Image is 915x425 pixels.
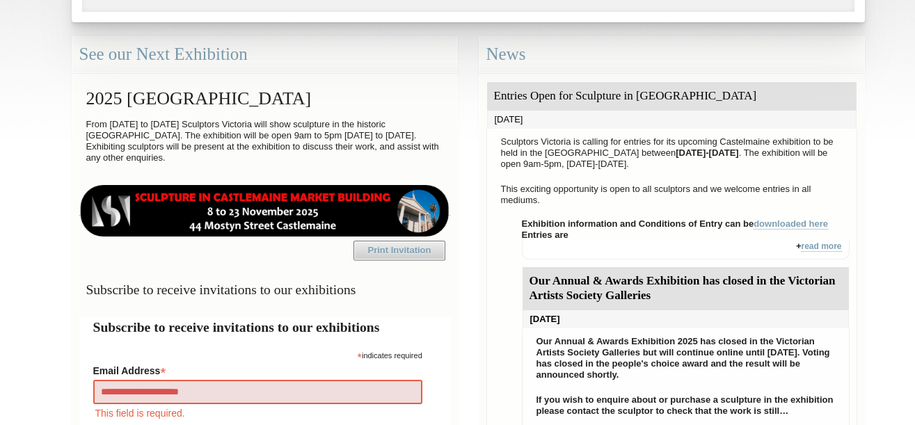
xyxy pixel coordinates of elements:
[530,332,842,384] p: Our Annual & Awards Exhibition 2025 has closed in the Victorian Artists Society Galleries but wil...
[522,218,829,230] strong: Exhibition information and Conditions of Entry can be
[523,310,849,328] div: [DATE]
[676,147,739,158] strong: [DATE]-[DATE]
[79,81,450,115] h2: 2025 [GEOGRAPHIC_DATA]
[487,111,857,129] div: [DATE]
[479,36,865,73] div: News
[93,406,422,421] div: This field is required.
[93,348,422,361] div: indicates required
[79,115,450,167] p: From [DATE] to [DATE] Sculptors Victoria will show sculpture in the historic [GEOGRAPHIC_DATA]. T...
[530,391,842,420] p: If you wish to enquire about or purchase a sculpture in the exhibition please contact the sculpto...
[79,276,450,303] h3: Subscribe to receive invitations to our exhibitions
[487,82,857,111] div: Entries Open for Sculpture in [GEOGRAPHIC_DATA]
[522,241,850,259] div: +
[72,36,458,73] div: See our Next Exhibition
[801,241,841,252] a: read more
[93,317,436,337] h2: Subscribe to receive invitations to our exhibitions
[93,361,422,378] label: Email Address
[79,185,450,236] img: castlemaine-ldrbd25v2.png
[523,267,849,310] div: Our Annual & Awards Exhibition has closed in the Victorian Artists Society Galleries
[494,180,850,209] p: This exciting opportunity is open to all sculptors and we welcome entries in all mediums.
[754,218,828,230] a: downloaded here
[353,241,445,260] a: Print Invitation
[494,133,850,173] p: Sculptors Victoria is calling for entries for its upcoming Castelmaine exhibition to be held in t...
